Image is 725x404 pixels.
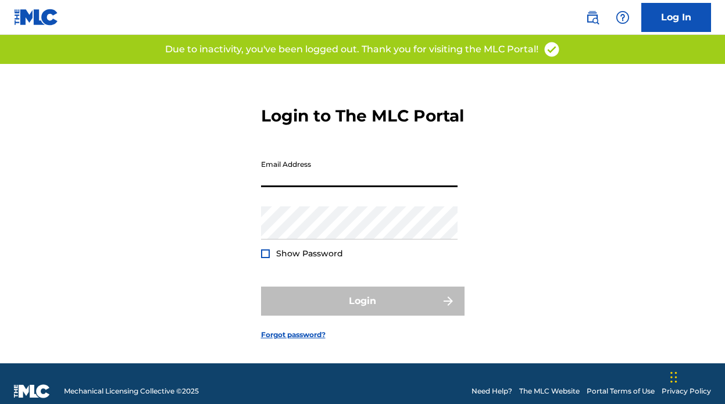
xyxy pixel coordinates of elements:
[261,106,464,126] h3: Login to The MLC Portal
[581,6,604,29] a: Public Search
[670,360,677,395] div: Drag
[261,330,326,340] a: Forgot password?
[662,386,711,396] a: Privacy Policy
[472,386,512,396] a: Need Help?
[543,41,560,58] img: access
[616,10,630,24] img: help
[667,348,725,404] iframe: Chat Widget
[587,386,655,396] a: Portal Terms of Use
[14,384,50,398] img: logo
[611,6,634,29] div: Help
[64,386,199,396] span: Mechanical Licensing Collective © 2025
[519,386,580,396] a: The MLC Website
[14,9,59,26] img: MLC Logo
[165,42,538,56] p: Due to inactivity, you've been logged out. Thank you for visiting the MLC Portal!
[585,10,599,24] img: search
[641,3,711,32] a: Log In
[276,248,343,259] span: Show Password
